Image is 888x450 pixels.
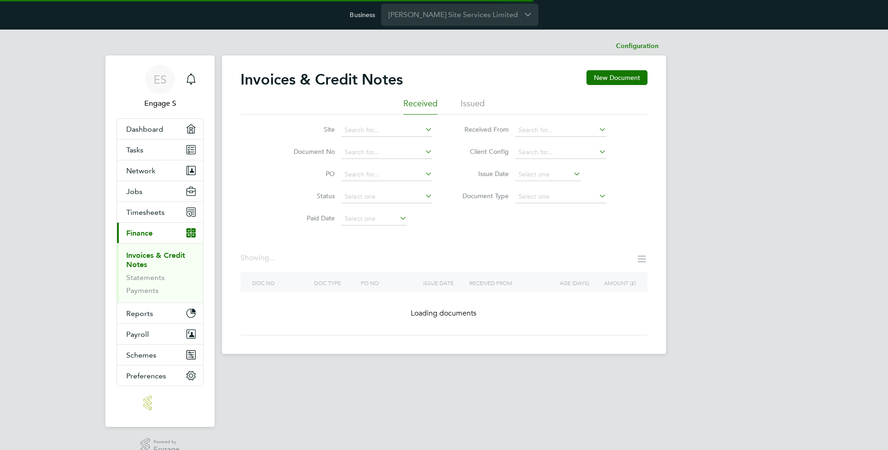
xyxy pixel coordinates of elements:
input: Select one [341,213,407,225]
h2: Invoices & Credit Notes [240,70,403,89]
label: Business [350,11,375,19]
a: Invoices & Credit Notes [126,251,185,269]
a: Tasks [117,140,203,160]
input: Select one [515,190,606,203]
label: Client Config [456,147,509,156]
span: ES [154,73,166,85]
button: Network [117,160,203,181]
div: Finance [117,243,203,303]
span: Tasks [126,146,143,154]
button: Jobs [117,181,203,201]
label: Document No [282,147,335,156]
button: Reports [117,303,203,323]
label: Status [282,192,335,200]
span: Powered by [154,438,179,446]
button: Preferences [117,365,203,386]
input: Search for... [515,124,606,137]
nav: Main navigation [105,55,215,427]
span: Reports [126,309,153,318]
label: Site [282,125,335,134]
label: Issue Date [456,170,509,178]
input: Search for... [515,146,606,159]
input: Search for... [341,124,432,137]
input: Search for... [341,146,432,159]
span: Finance [126,229,153,237]
span: Schemes [126,351,156,359]
label: Paid Date [282,214,335,222]
a: ESEngage S [117,65,203,109]
a: Payments [126,286,159,295]
li: Issued [461,98,485,115]
a: Go to home page [117,395,203,410]
span: Timesheets [126,208,165,217]
div: Showing [240,253,277,263]
span: ... [269,253,275,262]
span: Jobs [126,187,142,196]
input: Select one [515,168,581,181]
span: Preferences [126,371,166,380]
button: Timesheets [117,202,203,222]
label: PO [282,170,335,178]
button: Finance [117,223,203,243]
input: Select one [341,190,432,203]
button: New Document [586,70,647,85]
li: Received [403,98,438,115]
span: Payroll [126,330,149,339]
a: Dashboard [117,119,203,139]
img: engage-logo-retina.png [143,395,177,410]
label: Document Type [456,192,509,200]
span: Dashboard [126,125,163,134]
span: Network [126,166,155,175]
span: Engage S [117,98,203,109]
input: Search for... [341,168,432,181]
li: Configuration [616,37,659,55]
label: Received From [456,125,509,134]
button: Payroll [117,324,203,344]
button: Schemes [117,345,203,365]
a: Statements [126,273,165,282]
